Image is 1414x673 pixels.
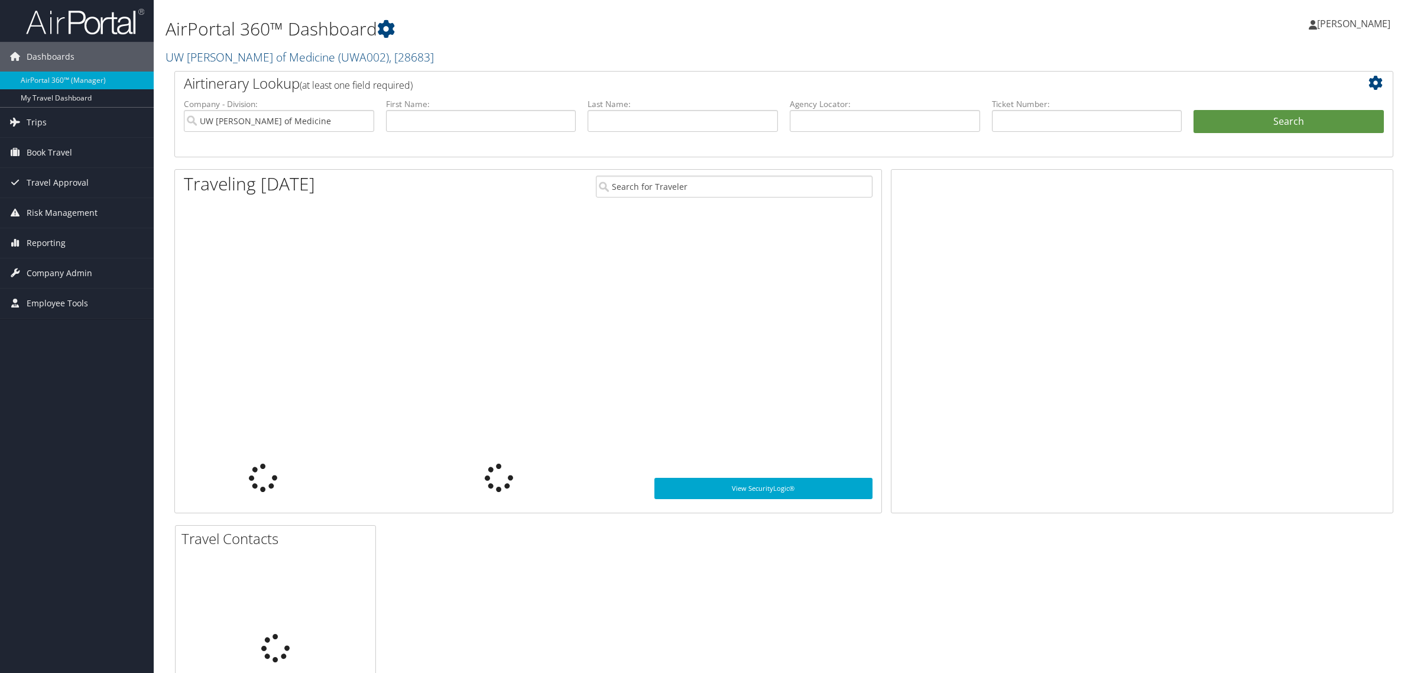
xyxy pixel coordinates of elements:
span: Reporting [27,228,66,258]
label: Ticket Number: [992,98,1182,110]
h2: Airtinerary Lookup [184,73,1282,93]
button: Search [1194,110,1384,134]
span: ( UWA002 ) [338,49,389,65]
h1: Traveling [DATE] [184,172,315,196]
span: [PERSON_NAME] [1317,17,1390,30]
span: , [ 28683 ] [389,49,434,65]
span: Travel Approval [27,168,89,198]
span: (at least one field required) [300,79,413,92]
span: Book Travel [27,138,72,167]
span: Employee Tools [27,289,88,318]
label: Company - Division: [184,98,374,110]
span: Company Admin [27,258,92,288]
label: First Name: [386,98,576,110]
span: Trips [27,108,47,137]
a: View SecurityLogic® [654,478,872,499]
label: Last Name: [588,98,778,110]
h2: Travel Contacts [181,529,375,549]
label: Agency Locator: [790,98,980,110]
input: Search for Traveler [596,176,873,198]
a: UW [PERSON_NAME] of Medicine [166,49,434,65]
img: airportal-logo.png [26,8,144,35]
span: Dashboards [27,42,74,72]
a: [PERSON_NAME] [1309,6,1402,41]
span: Risk Management [27,198,98,228]
h1: AirPortal 360™ Dashboard [166,17,990,41]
